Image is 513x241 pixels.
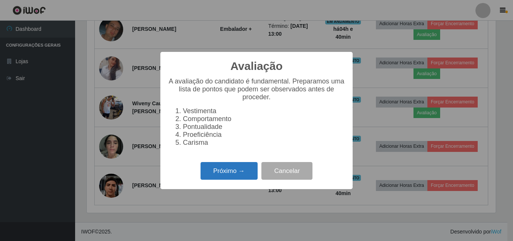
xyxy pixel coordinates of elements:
[261,162,312,180] button: Cancelar
[231,59,283,73] h2: Avaliação
[183,139,345,147] li: Carisma
[168,77,345,101] p: A avaliação do candidato é fundamental. Preparamos uma lista de pontos que podem ser observados a...
[183,115,345,123] li: Comportamento
[183,123,345,131] li: Pontualidade
[201,162,258,180] button: Próximo →
[183,131,345,139] li: Proeficiência
[183,107,345,115] li: Vestimenta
